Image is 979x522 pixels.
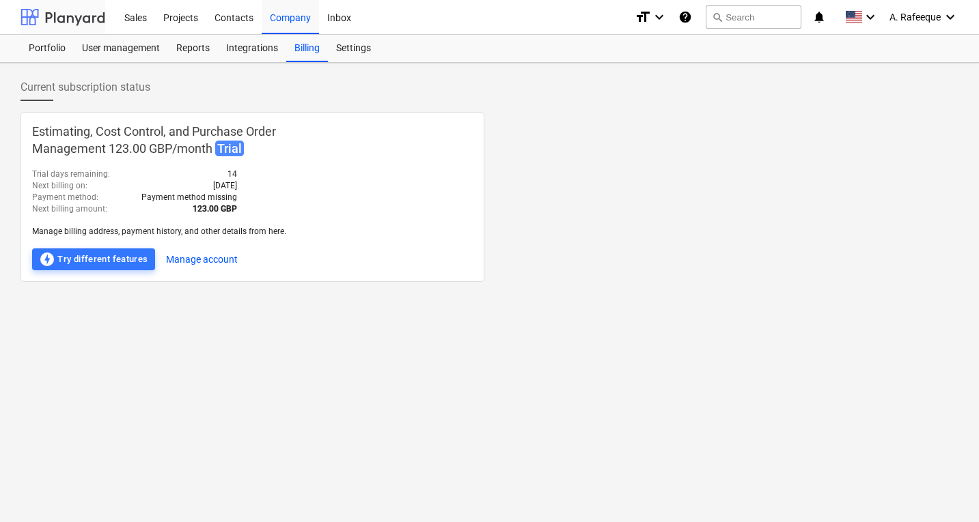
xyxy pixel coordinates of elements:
a: Billing [286,35,328,62]
a: Reports [168,35,218,62]
i: keyboard_arrow_down [651,9,667,25]
i: format_size [635,9,651,25]
button: Search [706,5,801,29]
span: offline_bolt [39,251,55,267]
a: Settings [328,35,379,62]
span: Current subscription status [20,79,150,96]
p: 14 [227,169,237,180]
a: Integrations [218,35,286,62]
p: Manage billing address, payment history, and other details from here. [32,226,473,237]
i: keyboard_arrow_down [862,9,879,25]
p: Payment method : [32,192,98,203]
i: Knowledge base [678,9,692,25]
b: 123.00 GBP [193,204,237,214]
p: Trial days remaining : [32,169,110,180]
p: Estimating, Cost Control, and Purchase Order Management 123.00 GBP / month [32,124,473,158]
p: Next billing on : [32,180,87,192]
iframe: Chat Widget [911,456,979,522]
p: Payment method missing [141,192,237,203]
div: Try different features [39,251,148,267]
a: Portfolio [20,35,74,62]
span: Trial [215,141,244,156]
p: Next billing amount : [32,203,107,215]
button: Manage account [166,248,238,270]
i: notifications [812,9,826,25]
p: [DATE] [213,180,237,192]
button: Try different features [32,248,155,270]
span: search [712,12,723,23]
i: keyboard_arrow_down [942,9,959,25]
span: A. Rafeeque [890,12,941,23]
a: User management [74,35,168,62]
